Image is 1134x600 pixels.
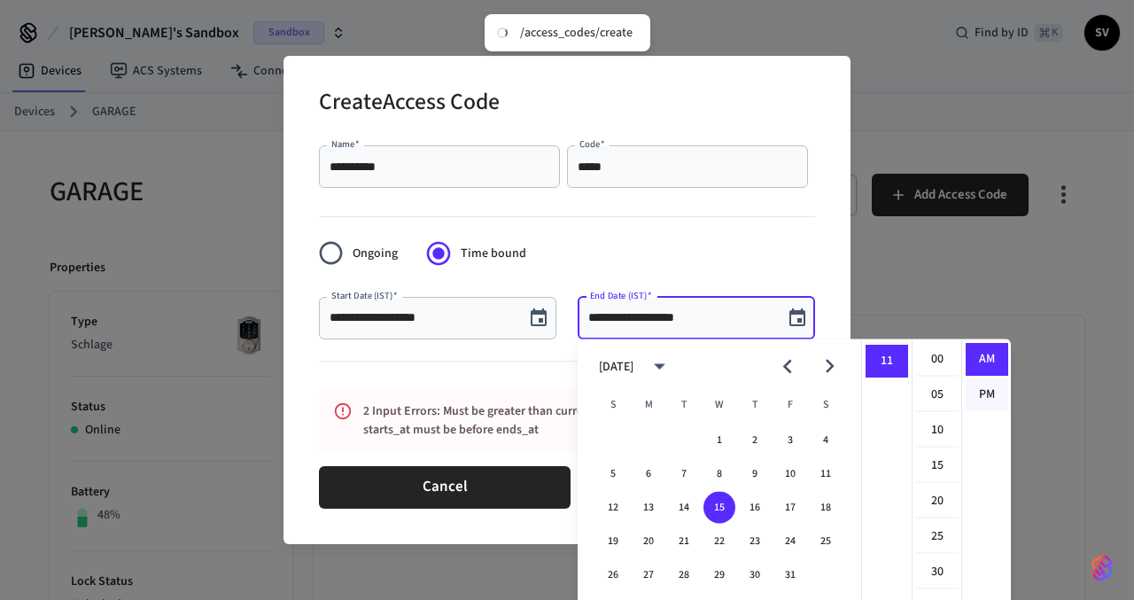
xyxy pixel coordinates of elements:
[668,458,700,490] button: 7
[668,387,700,423] span: Tuesday
[521,300,556,336] button: Choose date, selected date is Oct 15, 2025
[668,559,700,591] button: 28
[774,425,806,456] button: 3
[633,387,664,423] span: Monday
[739,425,771,456] button: 2
[916,414,959,448] li: 10 minutes
[774,458,806,490] button: 10
[810,526,842,557] button: 25
[703,526,735,557] button: 22
[597,458,629,490] button: 5
[810,492,842,524] button: 18
[809,346,850,387] button: Next month
[1091,554,1113,582] img: SeamLogoGradient.69752ec5.svg
[331,137,360,151] label: Name
[703,425,735,456] button: 1
[703,559,735,591] button: 29
[810,387,842,423] span: Saturday
[916,449,959,483] li: 15 minutes
[633,492,664,524] button: 13
[703,458,735,490] button: 8
[966,343,1008,377] li: AM
[774,492,806,524] button: 17
[668,526,700,557] button: 21
[597,559,629,591] button: 26
[633,458,664,490] button: 6
[319,77,500,131] h2: Create Access Code
[597,387,629,423] span: Sunday
[810,458,842,490] button: 11
[668,492,700,524] button: 14
[739,458,771,490] button: 9
[810,425,842,456] button: 4
[774,559,806,591] button: 31
[331,289,397,302] label: Start Date (IST)
[319,466,571,509] button: Cancel
[916,343,959,377] li: 0 minutes
[866,346,908,378] li: 11 hours
[461,245,526,263] span: Time bound
[639,346,680,387] button: calendar view is open, switch to year view
[597,526,629,557] button: 19
[766,346,808,387] button: Previous month
[353,245,398,263] span: Ongoing
[739,559,771,591] button: 30
[633,559,664,591] button: 27
[780,300,815,336] button: Choose date, selected date is Oct 15, 2025
[703,387,735,423] span: Wednesday
[739,387,771,423] span: Thursday
[774,387,806,423] span: Friday
[916,485,959,518] li: 20 minutes
[579,137,605,151] label: Code
[520,25,633,41] div: /access_codes/create
[590,289,651,302] label: End Date (IST)
[774,526,806,557] button: 24
[916,556,959,589] li: 30 minutes
[966,378,1008,411] li: PM
[916,378,959,412] li: 5 minutes
[363,395,737,447] div: 2 Input Errors: Must be greater than current date for "ends_at", starts_at must be before ends_at
[703,492,735,524] button: 15
[599,357,633,376] div: [DATE]
[597,492,629,524] button: 12
[916,520,959,554] li: 25 minutes
[739,526,771,557] button: 23
[739,492,771,524] button: 16
[633,526,664,557] button: 20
